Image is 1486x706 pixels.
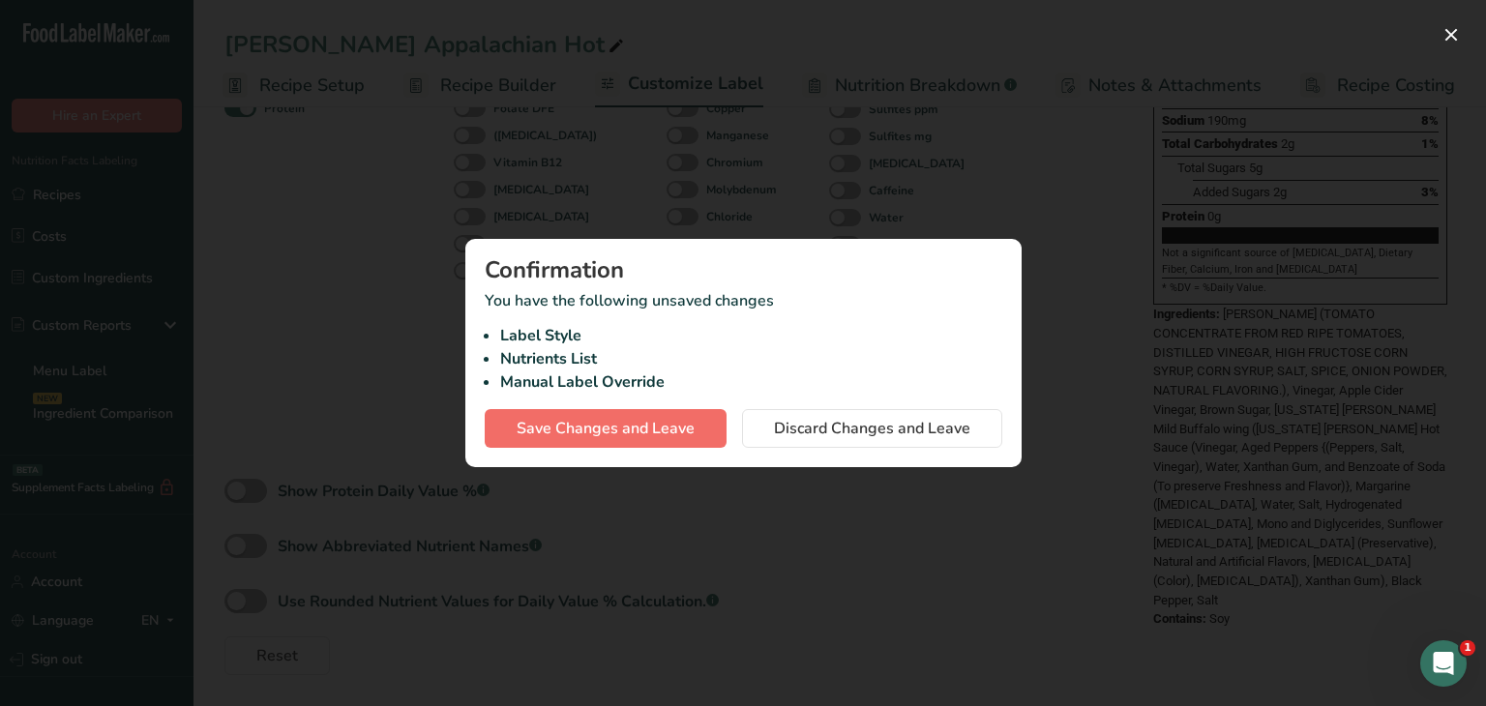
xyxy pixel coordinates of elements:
[774,417,970,440] span: Discard Changes and Leave
[742,409,1002,448] button: Discard Changes and Leave
[517,417,695,440] span: Save Changes and Leave
[1460,640,1475,656] span: 1
[485,289,1002,394] p: You have the following unsaved changes
[500,324,1002,347] li: Label Style
[1420,640,1467,687] iframe: Intercom live chat
[485,258,1002,281] div: Confirmation
[500,347,1002,370] li: Nutrients List
[500,370,1002,394] li: Manual Label Override
[485,409,727,448] button: Save Changes and Leave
